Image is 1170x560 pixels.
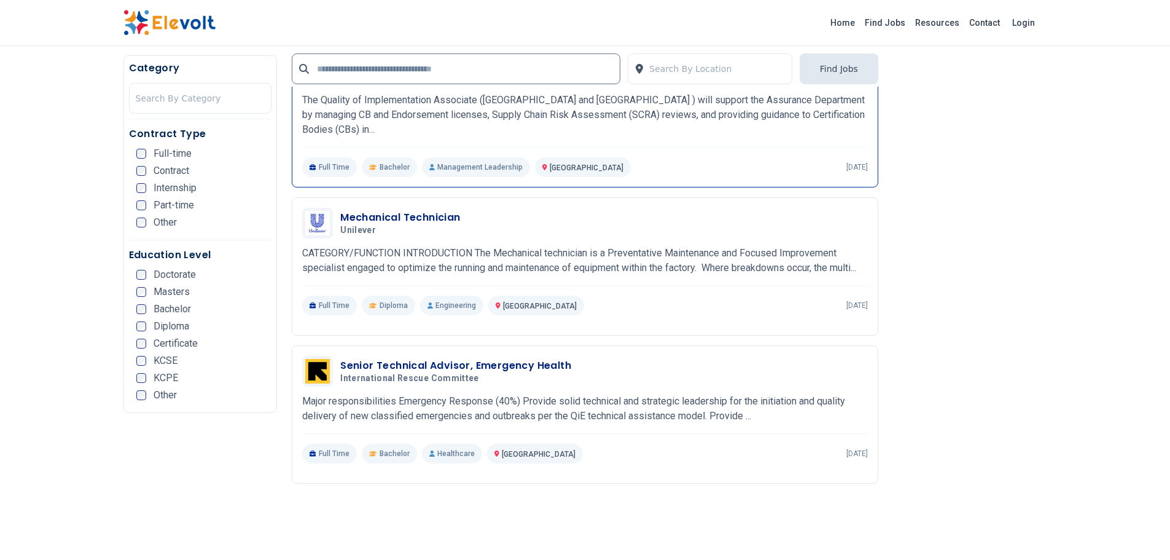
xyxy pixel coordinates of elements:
[380,301,408,310] span: Diploma
[846,301,868,310] p: [DATE]
[846,449,868,459] p: [DATE]
[340,225,376,236] span: Unilever
[129,61,272,76] h5: Category
[302,394,868,424] p: Major responsibilities Emergency Response (40%) Provide solid technical and strategic leadership ...
[136,339,146,349] input: Certificate
[154,200,194,210] span: Part-time
[305,211,330,235] img: Unilever
[154,356,177,366] span: KCSE
[154,287,190,297] span: Masters
[380,162,410,172] span: Bachelor
[136,287,146,297] input: Masters
[136,183,146,193] input: Internship
[964,13,1005,33] a: Contact
[302,93,868,137] p: The Quality of Implementation Associate ([GEOGRAPHIC_DATA] and [GEOGRAPHIC_DATA] ) will support t...
[136,304,146,314] input: Bachelor
[154,373,178,383] span: KCPE
[129,127,272,141] h5: Contract Type
[154,339,198,349] span: Certificate
[860,13,910,33] a: Find Jobs
[136,321,146,331] input: Diploma
[910,13,964,33] a: Resources
[154,218,177,227] span: Other
[420,296,483,315] p: Engineering
[825,13,860,33] a: Home
[136,373,146,383] input: KCPE
[893,154,1047,523] iframe: Advertisement
[1005,10,1042,35] a: Login
[302,208,868,315] a: UnileverMechanical TechnicianUnileverCATEGORY/FUNCTION INTRODUCTION The Mechanical technician is ...
[846,162,868,172] p: [DATE]
[1109,501,1170,560] iframe: Chat Widget
[302,157,357,177] p: Full Time
[136,356,146,366] input: KCSE
[154,270,196,280] span: Doctorate
[380,449,410,459] span: Bachelor
[302,356,868,463] a: International Rescue CommitteeSenior Technical Advisor, Emergency HealthInternational Rescue Comm...
[302,246,868,275] p: CATEGORY/FUNCTION INTRODUCTION The Mechanical technician is a Preventative Maintenance and Focuse...
[422,444,482,463] p: Healthcare
[305,359,330,384] img: International Rescue Committee
[136,390,146,400] input: Other
[154,149,192,159] span: Full-time
[136,218,146,227] input: Other
[340,210,460,225] h3: Mechanical Technician
[136,149,146,159] input: Full-time
[129,248,272,262] h5: Education Level
[422,157,530,177] p: Management Leadership
[136,200,146,210] input: Part-time
[154,321,189,331] span: Diploma
[154,390,177,400] span: Other
[154,183,197,193] span: Internship
[340,373,479,384] span: International Rescue Committee
[302,444,357,463] p: Full Time
[154,304,191,314] span: Bachelor
[340,358,571,373] h3: Senior Technical Advisor, Emergency Health
[136,166,146,176] input: Contract
[136,270,146,280] input: Doctorate
[123,10,216,36] img: Elevolt
[502,450,575,459] span: [GEOGRAPHIC_DATA]
[503,302,577,310] span: [GEOGRAPHIC_DATA]
[550,164,623,172] span: [GEOGRAPHIC_DATA]
[800,53,878,84] button: Find Jobs
[302,296,357,315] p: Full Time
[302,55,868,177] a: Rainforest AllianceQuality Of Implementation AssociateRainforest AllianceThe Quality of Implement...
[154,166,189,176] span: Contract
